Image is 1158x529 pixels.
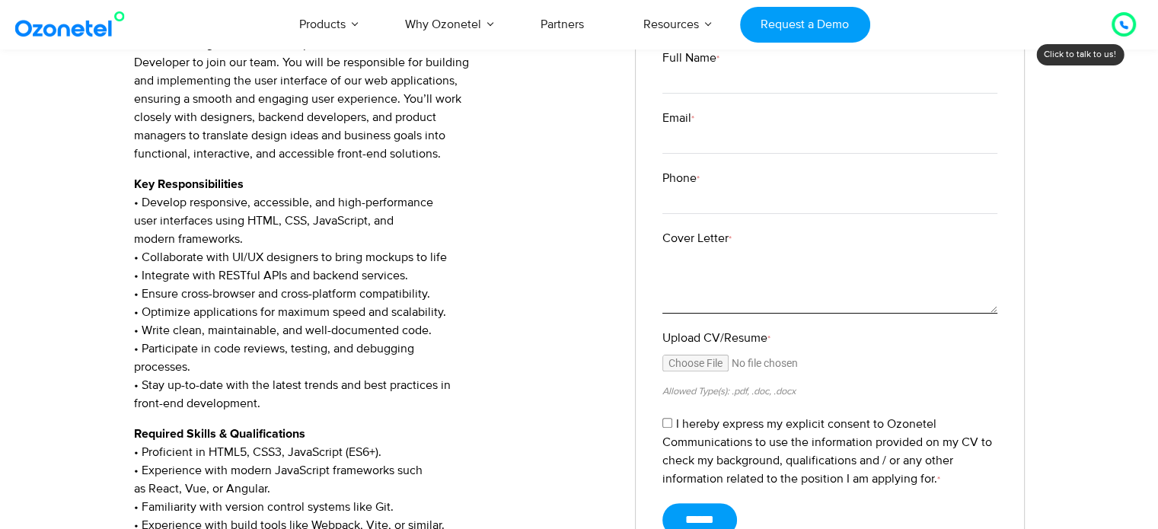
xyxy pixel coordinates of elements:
label: Upload CV/Resume [662,329,997,347]
small: Allowed Type(s): .pdf, .doc, .docx [662,385,796,397]
p: • Develop responsive, accessible, and high-performance user interfaces using HTML, CSS, JavaScrip... [134,175,613,413]
label: Full Name [662,49,997,67]
strong: Required Skills & Qualifications [134,428,305,440]
label: I hereby express my explicit consent to Ozonetel Communications to use the information provided o... [662,416,992,486]
label: Phone [662,169,997,187]
strong: Key Responsibilities [134,178,244,190]
a: Request a Demo [740,7,870,43]
label: Email [662,109,997,127]
p: We are looking for a skilled and passionate Front-End Developer to join our team. You will be res... [134,17,613,163]
label: Cover Letter [662,229,997,247]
